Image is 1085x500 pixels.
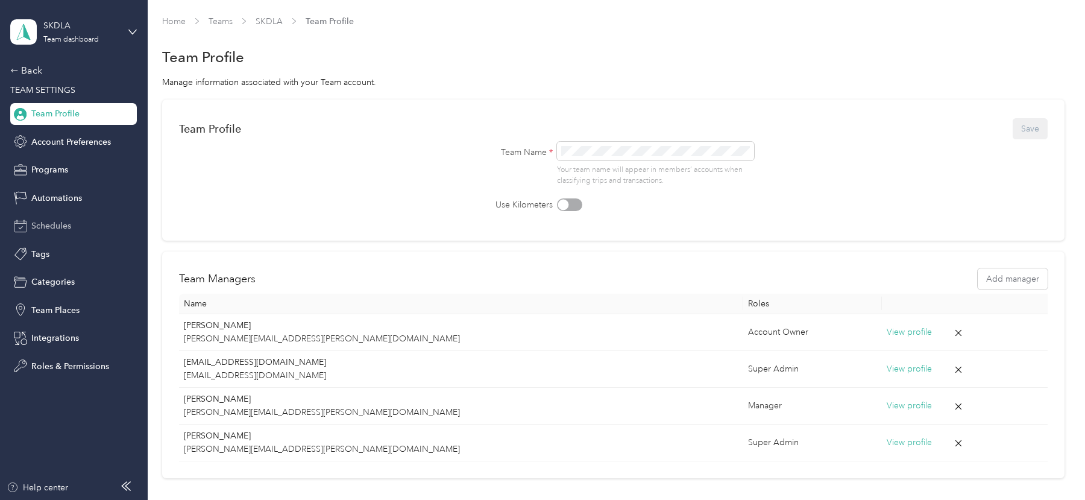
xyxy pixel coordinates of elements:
p: [PERSON_NAME] [184,319,738,332]
span: Team Profile [31,107,80,120]
span: Automations [31,192,82,204]
a: SKDLA [256,16,283,27]
h2: Team Managers [179,271,256,287]
div: Team dashboard [43,36,99,43]
div: Super Admin [748,436,876,449]
label: Use Kilometers [444,198,553,211]
p: [PERSON_NAME] [184,393,738,406]
span: Team Profile [306,15,354,28]
span: Team Places [31,304,80,317]
p: [PERSON_NAME][EMAIL_ADDRESS][PERSON_NAME][DOMAIN_NAME] [184,406,738,419]
span: Roles & Permissions [31,360,109,373]
label: Team Name [444,146,553,159]
p: [PERSON_NAME] [184,429,738,443]
span: Programs [31,163,68,176]
div: Manager [748,399,876,413]
span: Integrations [31,332,79,344]
button: View profile [887,326,932,339]
p: Your team name will appear in members’ accounts when classifying trips and transactions. [557,165,754,186]
button: Add manager [978,268,1048,290]
th: Name [179,294,743,314]
div: Back [10,63,131,78]
div: Manage information associated with your Team account. [162,76,1064,89]
div: Super Admin [748,362,876,376]
div: Account Owner [748,326,876,339]
span: Categories [31,276,75,288]
div: Team Profile [179,122,241,135]
p: [PERSON_NAME][EMAIL_ADDRESS][PERSON_NAME][DOMAIN_NAME] [184,332,738,346]
a: Teams [209,16,233,27]
span: TEAM SETTINGS [10,85,75,95]
span: Account Preferences [31,136,111,148]
p: [EMAIL_ADDRESS][DOMAIN_NAME] [184,369,738,382]
th: Roles [743,294,881,314]
button: View profile [887,436,932,449]
a: Home [162,16,186,27]
button: Help center [7,481,68,494]
p: [PERSON_NAME][EMAIL_ADDRESS][PERSON_NAME][DOMAIN_NAME] [184,443,738,456]
button: View profile [887,399,932,413]
div: SKDLA [43,19,119,32]
p: [EMAIL_ADDRESS][DOMAIN_NAME] [184,356,738,369]
span: Schedules [31,220,71,232]
iframe: Everlance-gr Chat Button Frame [1017,432,1085,500]
h1: Team Profile [162,51,244,63]
span: Tags [31,248,49,261]
button: View profile [887,362,932,376]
